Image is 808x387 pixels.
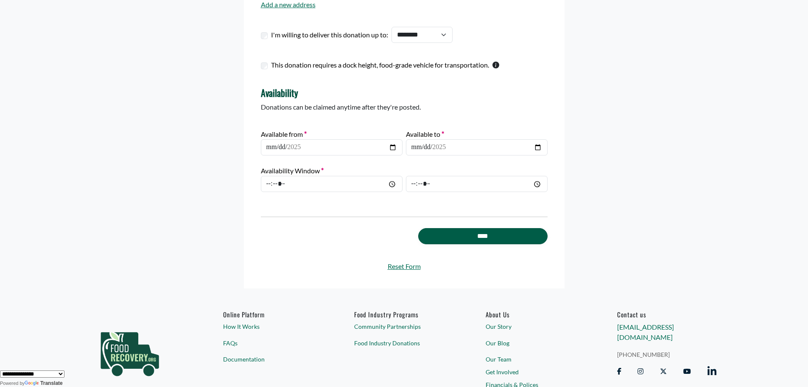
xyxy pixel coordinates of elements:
[261,261,548,271] a: Reset Form
[223,322,322,331] a: How It Works
[223,355,322,364] a: Documentation
[354,339,453,347] a: Food Industry Donations
[25,381,40,387] img: Google Translate
[617,311,716,318] h6: Contact us
[406,129,444,139] label: Available to
[25,380,63,386] a: Translate
[492,62,499,68] svg: This checkbox should only be used by warehouses donating more than one pallet of product.
[223,339,322,347] a: FAQs
[261,166,324,176] label: Availability Window
[261,102,548,112] p: Donations can be claimed anytime after they're posted.
[261,0,316,8] a: Add a new address
[617,323,674,341] a: [EMAIL_ADDRESS][DOMAIN_NAME]
[271,60,489,70] label: This donation requires a dock height, food-grade vehicle for transportation.
[354,322,453,331] a: Community Partnerships
[261,87,548,98] h4: Availability
[354,311,453,318] h6: Food Industry Programs
[486,367,585,376] a: Get Involved
[271,30,388,40] label: I'm willing to deliver this donation up to:
[486,339,585,347] a: Our Blog
[486,355,585,364] a: Our Team
[486,322,585,331] a: Our Story
[486,311,585,318] a: About Us
[261,129,307,139] label: Available from
[223,311,322,318] h6: Online Platform
[617,350,716,359] a: [PHONE_NUMBER]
